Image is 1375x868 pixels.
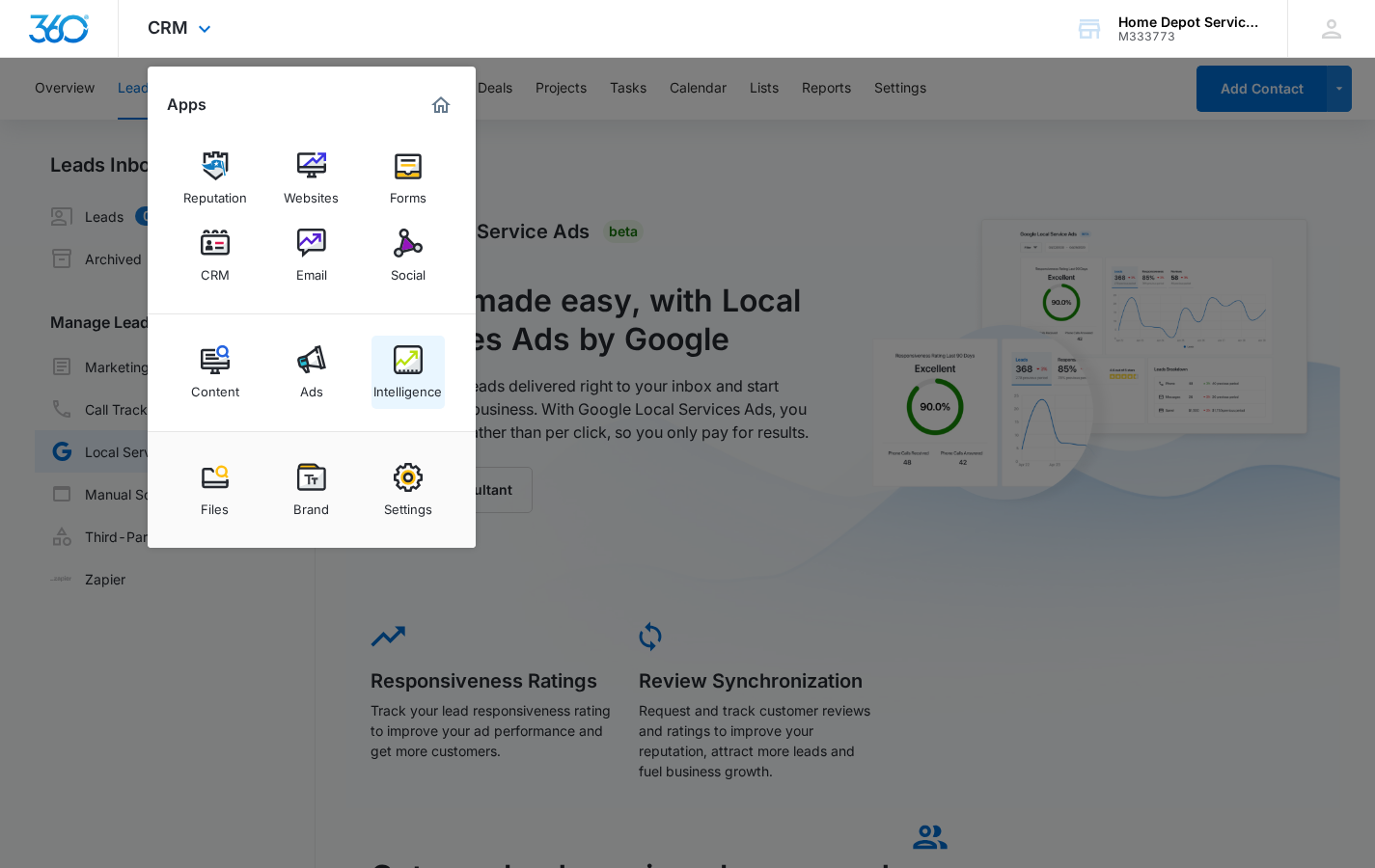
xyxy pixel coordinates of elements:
[371,336,445,409] a: Intelligence
[371,453,445,527] a: Settings
[179,453,252,527] a: Files
[1118,30,1259,43] div: account id
[275,336,348,409] a: Ads
[275,142,348,215] a: Websites
[300,374,323,399] div: Ads
[1118,14,1259,30] div: account name
[167,95,206,114] h2: Apps
[179,142,252,215] a: Reputation
[373,374,442,399] div: Intelligence
[148,17,188,38] span: CRM
[275,219,348,292] a: Email
[191,374,239,399] div: Content
[275,453,348,527] a: Brand
[284,180,339,205] div: Websites
[183,180,247,205] div: Reputation
[371,142,445,215] a: Forms
[390,180,426,205] div: Forms
[296,258,327,283] div: Email
[391,258,426,283] div: Social
[179,219,252,292] a: CRM
[426,90,456,121] a: Marketing 360® Dashboard
[201,258,230,283] div: CRM
[384,492,432,517] div: Settings
[293,492,329,517] div: Brand
[179,336,252,409] a: Content
[201,492,229,517] div: Files
[371,219,445,292] a: Social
